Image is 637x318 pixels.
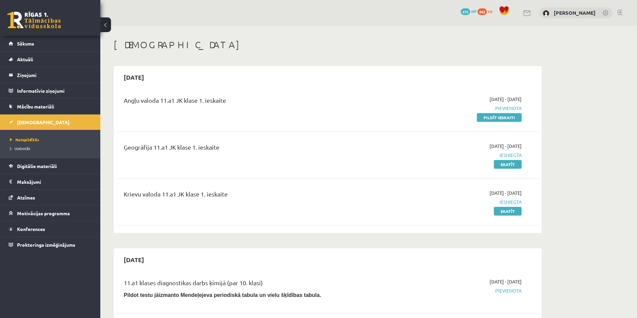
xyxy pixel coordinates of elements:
[17,103,54,109] span: Mācību materiāli
[17,174,92,189] legend: Maksājumi
[17,83,92,98] legend: Informatīvie ziņojumi
[10,137,94,143] a: Neizpildītās
[9,83,92,98] a: Informatīvie ziņojumi
[17,67,92,83] legend: Ziņojumi
[9,190,92,205] a: Atzīmes
[17,210,70,216] span: Motivācijas programma
[117,252,151,267] h2: [DATE]
[9,114,92,130] a: [DEMOGRAPHIC_DATA]
[477,8,487,15] span: 442
[9,237,92,252] a: Proktoringa izmēģinājums
[490,96,522,103] span: [DATE] - [DATE]
[9,221,92,237] a: Konferences
[9,174,92,189] a: Maksājumi
[9,67,92,83] a: Ziņojumi
[124,189,386,202] div: Krievu valoda 11.a1 JK klase 1. ieskaite
[7,12,61,28] a: Rīgas 1. Tālmācības vidusskola
[396,105,522,112] span: Pievienota
[461,8,476,14] a: 235 mP
[490,278,522,285] span: [DATE] - [DATE]
[17,226,45,232] span: Konferences
[17,242,75,248] span: Proktoringa izmēģinājums
[10,137,39,142] span: Neizpildītās
[17,194,35,201] span: Atzīmes
[124,96,386,108] div: Angļu valoda 11.a1 JK klase 1. ieskaite
[396,198,522,206] span: Iesniegta
[10,145,94,151] a: Izlabotās
[9,158,92,174] a: Digitālie materiāli
[9,52,92,67] a: Aktuāli
[471,8,476,14] span: mP
[114,39,542,51] h1: [DEMOGRAPHIC_DATA]
[17,56,33,62] span: Aktuāli
[554,9,596,16] a: [PERSON_NAME]
[9,99,92,114] a: Mācību materiāli
[543,10,549,17] img: Kate Buliņa
[9,206,92,221] a: Motivācijas programma
[17,163,57,169] span: Digitālie materiāli
[396,287,522,294] span: Pievienota
[124,292,321,298] b: Pildot testu jāizmanto Mendeļejeva periodiskā tabula un vielu šķīdības tabula.
[117,69,151,85] h2: [DATE]
[494,160,522,169] a: Skatīt
[17,119,70,125] span: [DEMOGRAPHIC_DATA]
[461,8,470,15] span: 235
[9,36,92,51] a: Sākums
[396,152,522,159] span: Iesniegta
[477,8,496,14] a: 442 xp
[490,143,522,150] span: [DATE] - [DATE]
[124,278,386,291] div: 11.a1 klases diagnostikas darbs ķīmijā (par 10. klasi)
[17,41,34,47] span: Sākums
[488,8,492,14] span: xp
[490,189,522,196] span: [DATE] - [DATE]
[477,113,522,122] a: Pildīt ieskaiti
[124,143,386,155] div: Ģeogrāfija 11.a1 JK klase 1. ieskaite
[494,207,522,216] a: Skatīt
[10,146,30,151] span: Izlabotās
